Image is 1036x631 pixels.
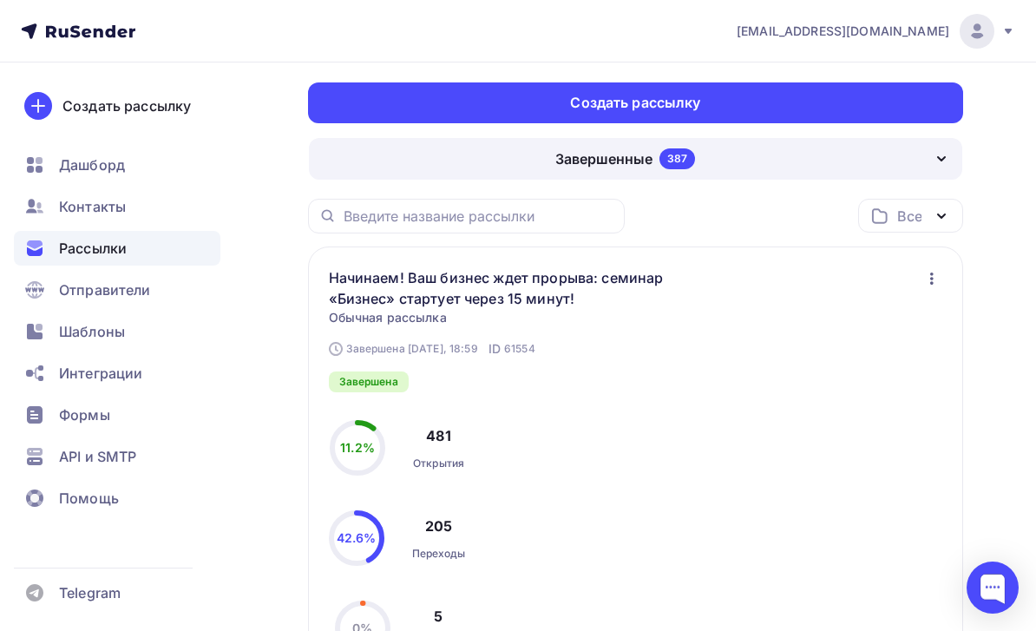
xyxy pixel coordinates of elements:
a: Дашборд [14,148,220,182]
div: Создать рассылку [62,95,191,116]
span: Отправители [59,279,151,300]
div: Завершена [DATE], 18:59 [329,340,535,358]
span: Рассылки [59,238,127,259]
span: Интеграции [59,363,142,384]
a: [EMAIL_ADDRESS][DOMAIN_NAME] [737,14,1015,49]
a: Формы [14,398,220,432]
div: 5 [434,606,443,627]
span: Шаблоны [59,321,125,342]
div: Завершенные [555,148,652,169]
span: 11.2% [340,440,375,455]
div: 481 [426,425,450,446]
div: Создать рассылку [570,93,700,113]
div: Завершена [329,371,409,392]
a: Шаблоны [14,314,220,349]
span: 61554 [504,340,535,358]
span: [EMAIL_ADDRESS][DOMAIN_NAME] [737,23,949,40]
span: 42.6% [337,530,377,545]
div: Все [897,206,921,227]
input: Введите название рассылки [344,207,614,226]
a: Отправители [14,273,220,307]
span: Помощь [59,488,119,509]
button: Все [858,199,963,233]
span: Дашборд [59,154,125,175]
span: Формы [59,404,110,425]
span: API и SMTP [59,446,136,467]
a: Рассылки [14,231,220,266]
div: Открытия [413,457,464,470]
span: ID [488,340,501,358]
div: 205 [425,516,452,536]
div: 387 [659,148,695,169]
div: Переходы [412,547,466,561]
span: Контакты [59,196,126,217]
button: Завершенные 387 [308,137,963,181]
a: Начинаем! Ваш бизнес ждет прорыва: семинар «Бизнес» стартует через 15 минут! [329,267,719,309]
a: Контакты [14,189,220,224]
span: Обычная рассылка [329,309,447,326]
span: Telegram [59,582,121,603]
